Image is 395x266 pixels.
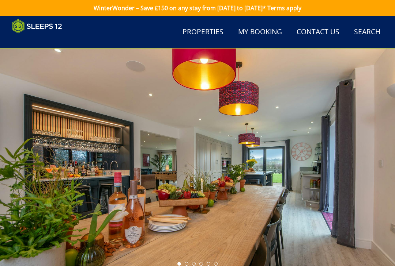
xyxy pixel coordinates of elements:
a: My Booking [235,24,285,41]
iframe: Customer reviews powered by Trustpilot [8,38,85,44]
a: Search [351,24,383,41]
img: Sleeps 12 [12,19,62,34]
a: Contact Us [294,24,342,41]
a: Properties [180,24,226,41]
